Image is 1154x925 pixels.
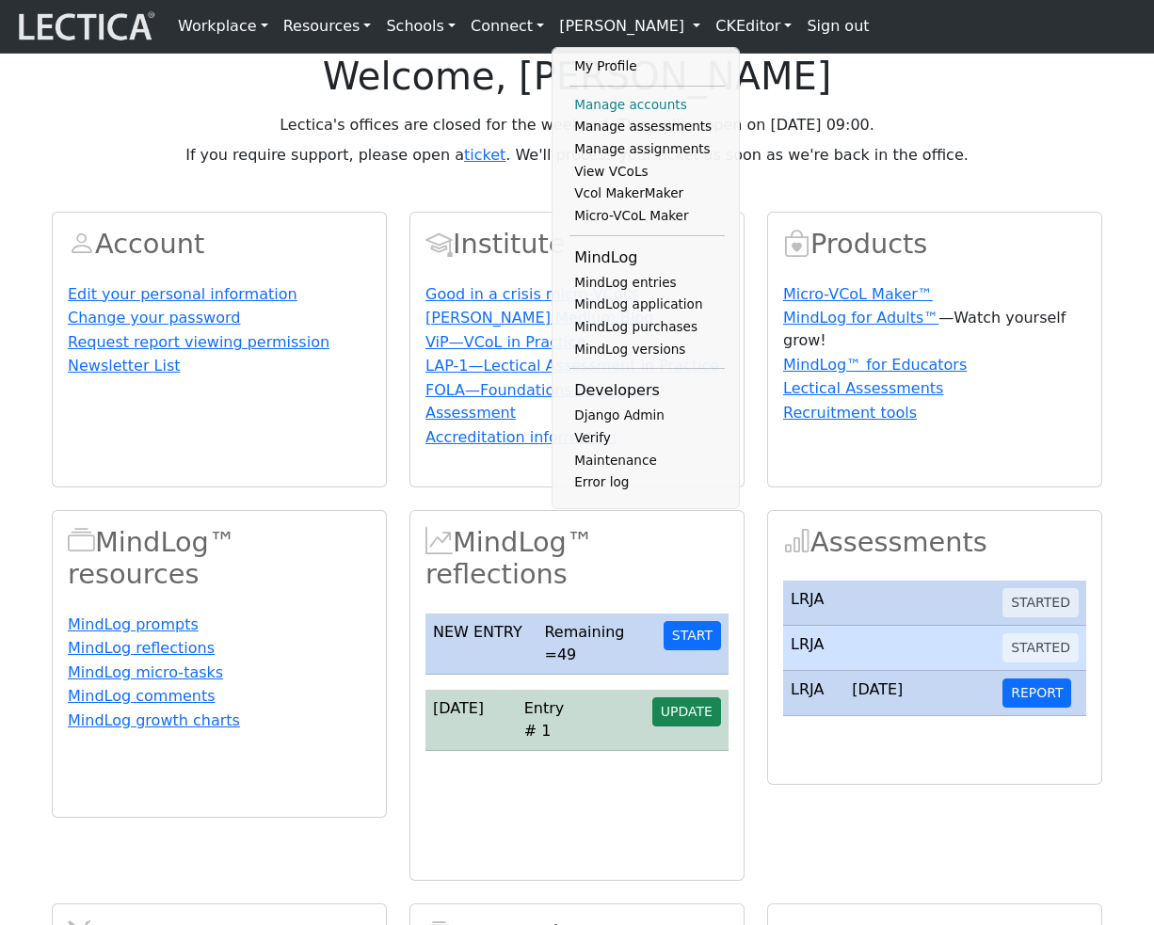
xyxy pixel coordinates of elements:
li: Developers [569,376,725,405]
h2: MindLog™ resources [68,526,371,591]
ul: [PERSON_NAME] [569,56,725,494]
a: ViP—VCoL in Practice [425,333,585,351]
a: Manage accounts [569,94,725,117]
td: Remaining = [537,614,655,675]
a: Good in a crisis micro-VCoLs [425,285,639,303]
a: Sign out [799,8,876,45]
a: Accreditation information [425,428,617,446]
a: [PERSON_NAME] Medium Blog [425,309,653,327]
td: Entry # 1 [517,690,586,751]
a: MindLog growth charts [68,711,240,729]
a: Lectical Assessments [783,379,943,397]
a: Change your password [68,309,240,327]
h2: Account [68,228,371,261]
span: Assessments [783,526,810,558]
a: My Profile [569,56,725,78]
a: MindLog for Adults™ [783,309,938,327]
span: UPDATE [661,704,713,719]
a: Verify [569,427,725,450]
a: Micro-VCoL Maker™ [783,285,933,303]
h2: Products [783,228,1086,261]
span: MindLog™ resources [68,526,95,558]
a: MindLog entries [569,272,725,295]
a: FOLA—Foundations of Lectical Assessment [425,381,653,422]
a: MindLog prompts [68,615,199,633]
td: LRJA [783,626,844,671]
span: [DATE] [852,680,903,698]
p: —Watch yourself grow! [783,307,1086,352]
a: LAP-1—Lectical Assessment in Practice [425,357,719,375]
h2: MindLog™ reflections [425,526,729,591]
span: [DATE] [433,699,484,717]
td: LRJA [783,671,844,716]
button: UPDATE [652,697,721,726]
img: lecticalive [14,8,155,44]
button: REPORT [1002,678,1071,708]
a: Newsletter List [68,357,181,375]
a: Resources [276,8,379,45]
button: START [664,621,721,650]
h2: Institute [425,228,729,261]
h2: Assessments [783,526,1086,559]
a: MindLog™ for Educators [783,356,967,374]
a: Maintenance [569,450,725,472]
p: Lectica's offices are closed for the weekend. They will reopen on [DATE] 09:00. [52,114,1102,136]
a: Error log [569,471,725,494]
a: Manage assignments [569,138,725,161]
a: Request report viewing permission [68,333,329,351]
a: Schools [378,8,463,45]
a: ticket [464,146,505,164]
a: Edit your personal information [68,285,297,303]
p: If you require support, please open a . We'll process your ticket as soon as we're back in the of... [52,144,1102,167]
span: 49 [557,646,576,663]
a: Connect [463,8,552,45]
a: MindLog versions [569,339,725,361]
a: CKEditor [708,8,799,45]
a: MindLog micro-tasks [68,663,223,681]
a: View VCoLs [569,161,725,183]
a: Workplace [170,8,276,45]
a: MindLog purchases [569,316,725,339]
span: Products [783,228,810,260]
a: Django Admin [569,405,725,427]
a: Recruitment tools [783,404,917,422]
a: Micro-VCoL Maker [569,205,725,228]
td: NEW ENTRY [425,614,537,675]
a: MindLog comments [68,687,216,705]
span: MindLog [425,526,453,558]
a: Manage assessments [569,116,725,138]
span: Account [425,228,453,260]
li: MindLog [569,244,725,272]
span: Account [68,228,95,260]
a: MindLog application [569,294,725,316]
a: [PERSON_NAME] [552,8,708,45]
td: LRJA [783,581,844,626]
a: MindLog reflections [68,639,215,657]
a: Vcol MakerMaker [569,183,725,205]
